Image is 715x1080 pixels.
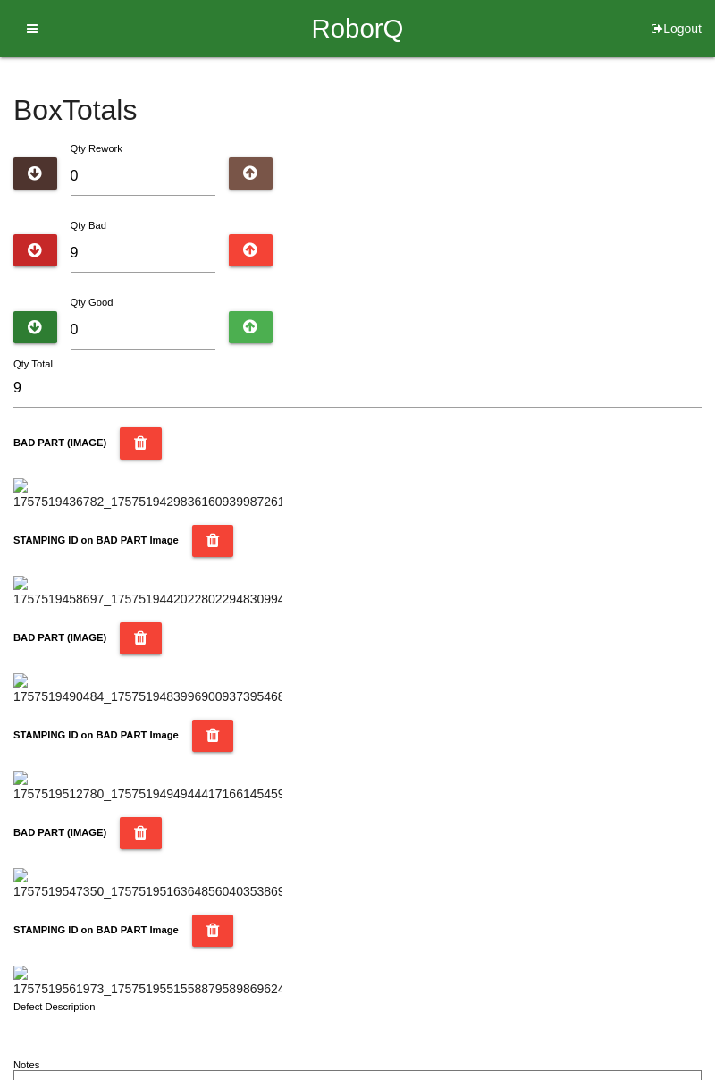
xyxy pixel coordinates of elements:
[13,827,106,838] b: BAD PART (IMAGE)
[120,427,162,460] button: BAD PART (IMAGE)
[120,817,162,849] button: BAD PART (IMAGE)
[13,437,106,448] b: BAD PART (IMAGE)
[13,357,53,372] label: Qty Total
[13,478,282,511] img: 1757519436782_1757519429836160939987261878094.jpg
[71,143,122,154] label: Qty Rework
[71,220,106,231] label: Qty Bad
[192,915,234,947] button: STAMPING ID on BAD PART Image
[13,730,179,740] b: STAMPING ID on BAD PART Image
[13,966,282,999] img: 1757519561973_17575195515588795898696241921841.jpg
[120,622,162,654] button: BAD PART (IMAGE)
[13,868,282,901] img: 1757519547350_17575195163648560403538691623254.jpg
[13,924,179,935] b: STAMPING ID on BAD PART Image
[13,771,282,804] img: 1757519512780_17575194949444171661454598854726.jpg
[13,632,106,643] b: BAD PART (IMAGE)
[192,525,234,557] button: STAMPING ID on BAD PART Image
[13,673,282,706] img: 1757519490484_17575194839969009373954685932132.jpg
[13,95,702,126] h4: Box Totals
[13,1058,39,1073] label: Notes
[13,535,179,545] b: STAMPING ID on BAD PART Image
[71,297,114,308] label: Qty Good
[13,576,282,609] img: 1757519458697_17575194420228022948309942957261.jpg
[13,1000,96,1015] label: Defect Description
[192,720,234,752] button: STAMPING ID on BAD PART Image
